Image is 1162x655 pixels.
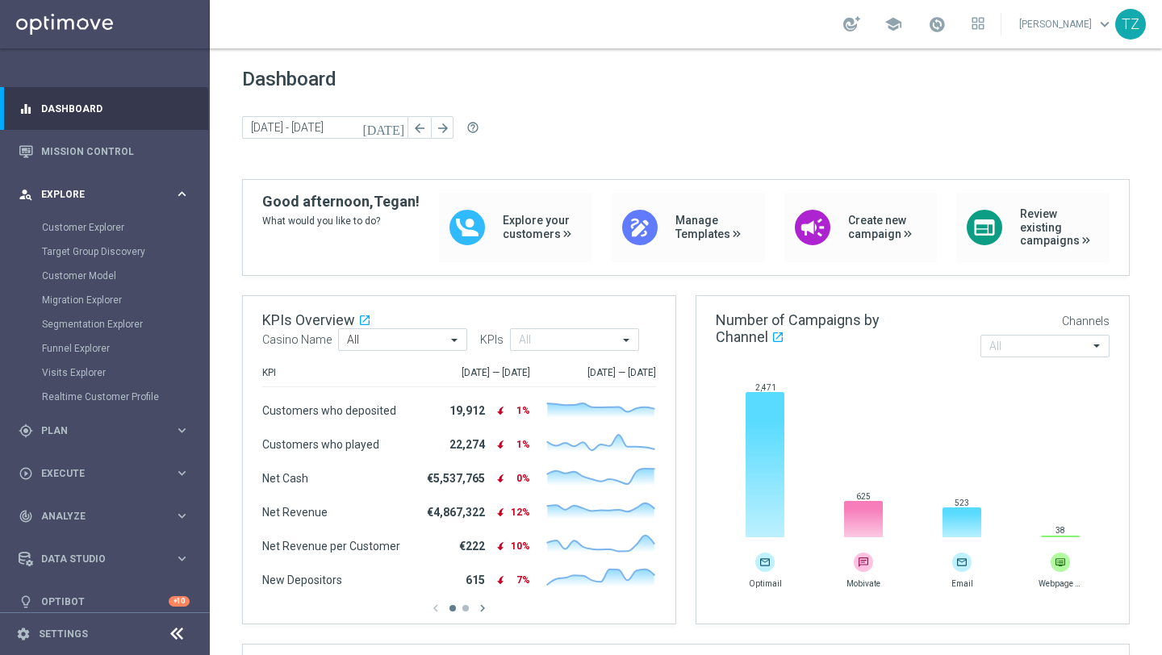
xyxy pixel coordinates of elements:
[19,187,174,202] div: Explore
[18,102,190,115] button: equalizer Dashboard
[18,510,190,523] button: track_changes Analyze keyboard_arrow_right
[19,87,190,130] div: Dashboard
[19,130,190,173] div: Mission Control
[42,361,208,385] div: Visits Explorer
[16,627,31,641] i: settings
[42,390,168,403] a: Realtime Customer Profile
[39,629,88,639] a: Settings
[19,509,33,524] i: track_changes
[41,580,169,623] a: Optibot
[169,596,190,607] div: +10
[41,87,190,130] a: Dashboard
[18,188,190,201] button: person_search Explore keyboard_arrow_right
[19,595,33,609] i: lightbulb
[19,187,33,202] i: person_search
[41,426,174,436] span: Plan
[41,511,174,521] span: Analyze
[19,509,174,524] div: Analyze
[41,190,174,199] span: Explore
[42,294,168,307] a: Migration Explorer
[42,312,208,336] div: Segmentation Explorer
[19,466,33,481] i: play_circle_outline
[18,553,190,565] button: Data Studio keyboard_arrow_right
[1096,15,1114,33] span: keyboard_arrow_down
[174,551,190,566] i: keyboard_arrow_right
[42,385,208,409] div: Realtime Customer Profile
[18,467,190,480] button: play_circle_outline Execute keyboard_arrow_right
[42,269,168,282] a: Customer Model
[42,342,168,355] a: Funnel Explorer
[42,264,208,288] div: Customer Model
[174,186,190,202] i: keyboard_arrow_right
[42,221,168,234] a: Customer Explorer
[41,130,190,173] a: Mission Control
[174,465,190,481] i: keyboard_arrow_right
[1115,9,1146,40] div: TZ
[19,423,33,438] i: gps_fixed
[42,245,168,258] a: Target Group Discovery
[19,552,174,566] div: Data Studio
[18,595,190,608] button: lightbulb Optibot +10
[174,508,190,524] i: keyboard_arrow_right
[42,366,168,379] a: Visits Explorer
[42,240,208,264] div: Target Group Discovery
[19,102,33,116] i: equalizer
[174,423,190,438] i: keyboard_arrow_right
[42,288,208,312] div: Migration Explorer
[41,469,174,478] span: Execute
[884,15,902,33] span: school
[19,580,190,623] div: Optibot
[18,424,190,437] button: gps_fixed Plan keyboard_arrow_right
[42,336,208,361] div: Funnel Explorer
[19,423,174,438] div: Plan
[42,318,168,331] a: Segmentation Explorer
[19,466,174,481] div: Execute
[41,554,174,564] span: Data Studio
[1018,12,1115,36] a: [PERSON_NAME]keyboard_arrow_down
[42,215,208,240] div: Customer Explorer
[18,145,190,158] button: Mission Control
